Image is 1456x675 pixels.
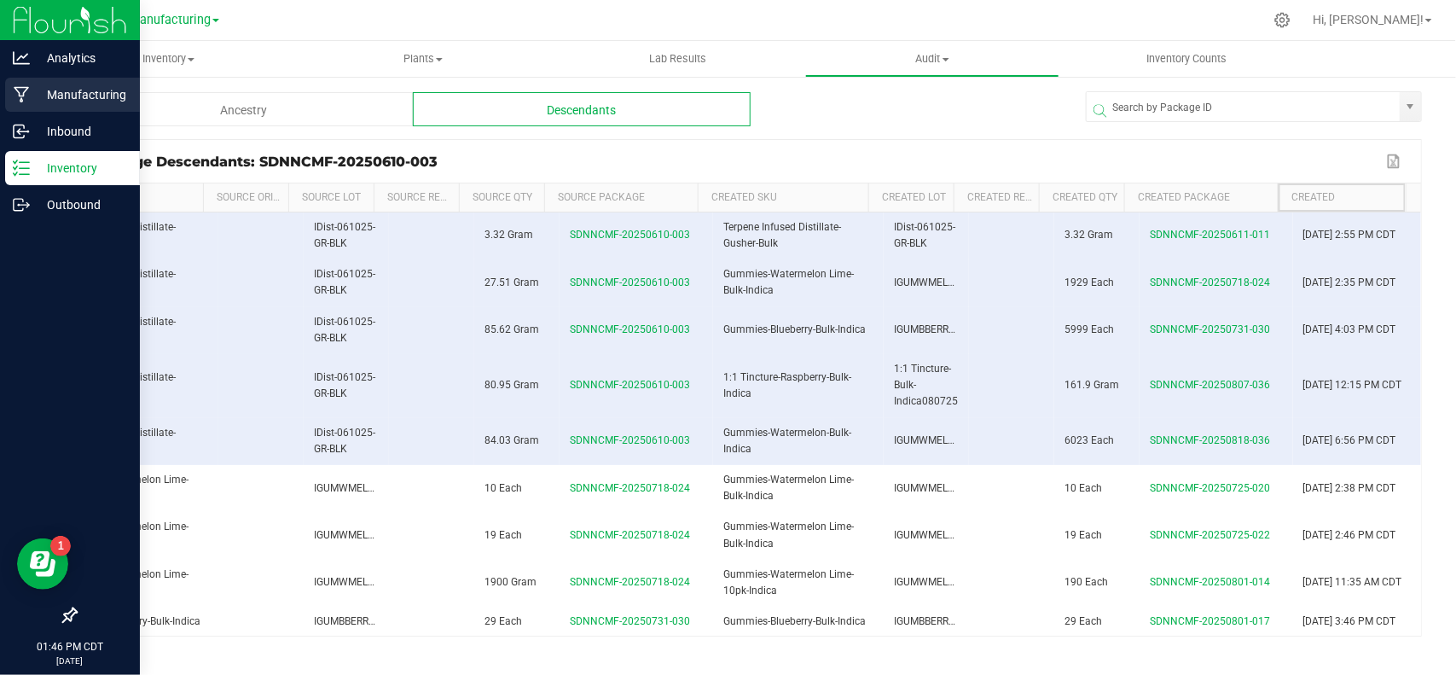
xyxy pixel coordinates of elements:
[89,154,1383,170] div: Package Descendants: SDNNCMF-20250610-003
[1303,323,1396,335] span: [DATE] 4:03 PM CDT
[484,529,522,541] span: 19 Each
[723,521,854,549] span: Gummies-Watermelon Lime-Bulk-Indica
[50,536,71,556] iframe: Resource center unread badge
[723,371,851,399] span: 1:1 Tincture-Raspberry-Bulk-Indica
[1303,434,1396,446] span: [DATE] 6:56 PM CDT
[723,615,866,627] span: Gummies-Blueberry-Bulk-Indica
[1064,576,1108,588] span: 190 Each
[314,576,426,588] span: IGUMWMELLIME071825
[1150,529,1270,541] span: SDNNCMF-20250725-022
[1150,276,1270,288] span: SDNNCMF-20250718-024
[288,183,374,212] th: Source Lot
[41,51,296,67] span: Inventory
[1039,183,1124,212] th: Created Qty
[894,529,1006,541] span: IGUMWMELLIME071825
[41,41,296,77] a: Inventory
[868,183,954,212] th: Created Lot
[1124,51,1250,67] span: Inventory Counts
[13,86,30,103] inline-svg: Manufacturing
[374,183,459,212] th: Source Ref Field
[1303,576,1402,588] span: [DATE] 11:35 AM CDT
[570,229,690,241] span: SDNNCMF-20250610-003
[570,434,690,446] span: SDNNCMF-20250610-003
[30,195,132,215] p: Outbound
[1124,183,1278,212] th: Created Package
[8,655,132,667] p: [DATE]
[723,221,841,249] span: Terpene Infused Distillate-Gusher-Bulk
[954,183,1039,212] th: Created Ref Field
[1150,379,1270,391] span: SDNNCMF-20250807-036
[570,576,690,588] span: SDNNCMF-20250718-024
[484,482,522,494] span: 10 Each
[1150,229,1270,241] span: SDNNCMF-20250611-011
[484,229,533,241] span: 3.32 Gram
[894,434,983,446] span: IGUMWMEL081825
[297,51,550,67] span: Plants
[570,615,690,627] span: SDNNCMF-20250731-030
[484,576,537,588] span: 1900 Gram
[1064,529,1102,541] span: 19 Each
[30,121,132,142] p: Inbound
[1059,41,1314,77] a: Inventory Counts
[8,639,132,655] p: 01:46 PM CDT
[1064,276,1114,288] span: 1929 Each
[570,276,690,288] span: SDNNCMF-20250610-003
[314,427,375,455] span: IDist-061025-GR-BLK
[1303,276,1396,288] span: [DATE] 2:35 PM CDT
[1064,229,1113,241] span: 3.32 Gram
[314,482,426,494] span: IGUMWMELLIME071825
[894,323,990,335] span: IGUMBBERRY073025
[75,92,413,126] div: Ancestry
[314,529,426,541] span: IGUMWMELLIME071825
[1313,13,1424,26] span: Hi, [PERSON_NAME]!
[723,323,866,335] span: Gummies-Blueberry-Bulk-Indica
[1064,615,1102,627] span: 29 Each
[314,615,410,627] span: IGUMBBERRY073025
[296,41,551,77] a: Plants
[13,123,30,140] inline-svg: Inbound
[1150,434,1270,446] span: SDNNCMF-20250818-036
[314,268,375,296] span: IDist-061025-GR-BLK
[1064,323,1114,335] span: 5999 Each
[806,51,1059,67] span: Audit
[570,482,690,494] span: SDNNCMF-20250718-024
[314,371,375,399] span: IDist-061025-GR-BLK
[30,48,132,68] p: Analytics
[550,41,805,77] a: Lab Results
[723,427,851,455] span: Gummies-Watermelon-Bulk-Indica
[894,276,1006,288] span: IGUMWMELLIME071825
[1383,150,1408,172] button: Export to Excel
[805,41,1060,77] a: Audit
[1272,12,1293,28] div: Manage settings
[30,84,132,105] p: Manufacturing
[723,268,854,296] span: Gummies-Watermelon Lime-Bulk-Indica
[570,529,690,541] span: SDNNCMF-20250718-024
[894,221,955,249] span: IDist-061025-GR-BLK
[129,13,211,27] span: Manufacturing
[1064,434,1114,446] span: 6023 Each
[1064,379,1119,391] span: 161.9 Gram
[1303,482,1396,494] span: [DATE] 2:38 PM CDT
[459,183,544,212] th: Source Qty
[570,323,690,335] span: SDNNCMF-20250610-003
[1150,615,1270,627] span: SDNNCMF-20250801-017
[1303,615,1396,627] span: [DATE] 3:46 PM CDT
[13,160,30,177] inline-svg: Inventory
[1150,576,1270,588] span: SDNNCMF-20250801-014
[698,183,868,212] th: Created SKU
[17,538,68,590] iframe: Resource center
[1150,482,1270,494] span: SDNNCMF-20250725-020
[484,434,539,446] span: 84.03 Gram
[413,92,751,126] div: Descendants
[13,196,30,213] inline-svg: Outbound
[894,363,958,407] span: 1:1 Tincture-Bulk-Indica080725
[1087,92,1400,123] input: Search by Package ID
[314,221,375,249] span: IDist-061025-GR-BLK
[1303,529,1396,541] span: [DATE] 2:46 PM CDT
[544,183,698,212] th: Source Package
[1303,229,1396,241] span: [DATE] 2:55 PM CDT
[30,158,132,178] p: Inventory
[1150,323,1270,335] span: SDNNCMF-20250731-030
[894,482,1006,494] span: IGUMWMELLIME071825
